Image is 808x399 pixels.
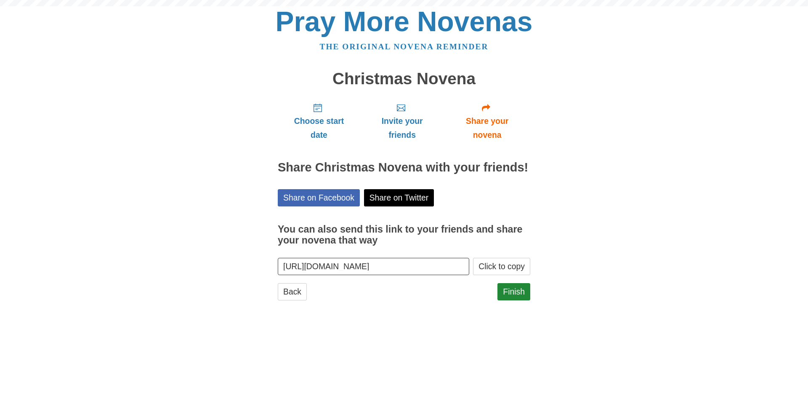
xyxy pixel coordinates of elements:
button: Click to copy [473,258,530,275]
a: Share your novena [444,96,530,146]
a: Invite your friends [360,96,444,146]
a: Share on Facebook [278,189,360,206]
a: The original novena reminder [320,42,489,51]
span: Share your novena [452,114,522,142]
span: Choose start date [286,114,352,142]
a: Pray More Novenas [276,6,533,37]
a: Share on Twitter [364,189,434,206]
h3: You can also send this link to your friends and share your novena that way [278,224,530,246]
a: Finish [497,283,530,300]
a: Back [278,283,307,300]
h1: Christmas Novena [278,70,530,88]
a: Choose start date [278,96,360,146]
h2: Share Christmas Novena with your friends! [278,161,530,174]
span: Invite your friends [369,114,436,142]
